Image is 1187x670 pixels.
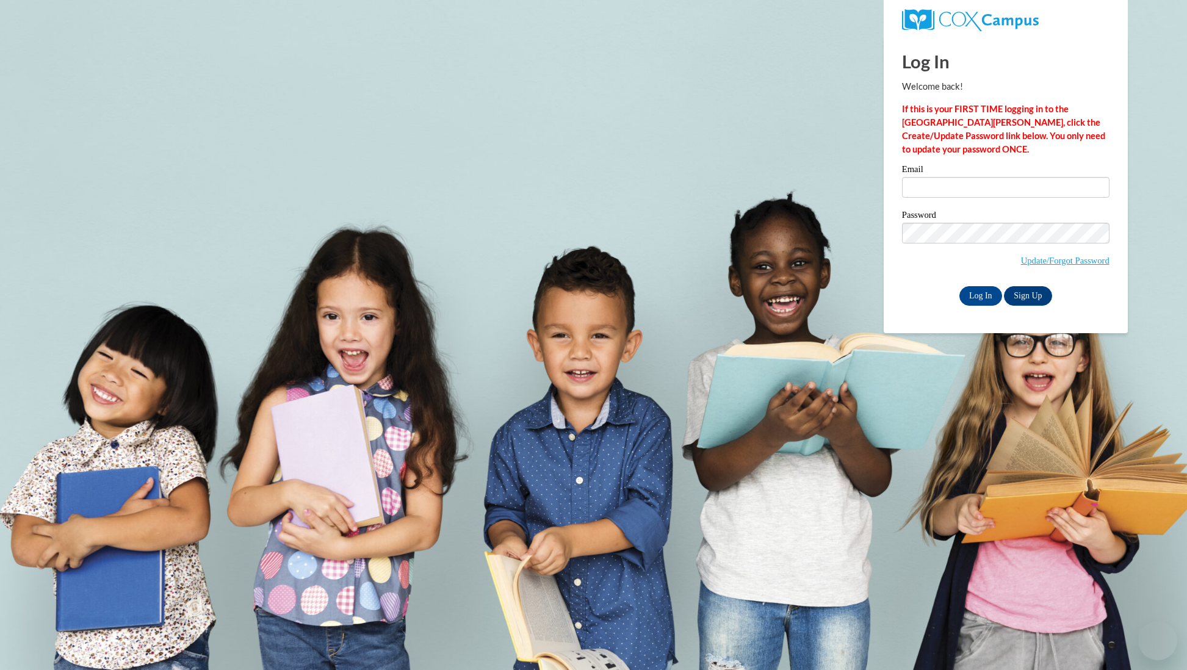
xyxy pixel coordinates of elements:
label: Password [902,211,1109,223]
a: Update/Forgot Password [1021,256,1109,265]
label: Email [902,165,1109,177]
iframe: Button to launch messaging window [1138,621,1177,660]
h1: Log In [902,49,1109,74]
strong: If this is your FIRST TIME logging in to the [GEOGRAPHIC_DATA][PERSON_NAME], click the Create/Upd... [902,104,1105,154]
p: Welcome back! [902,80,1109,93]
input: Log In [959,286,1002,306]
a: Sign Up [1004,286,1052,306]
img: COX Campus [902,9,1039,31]
a: COX Campus [902,9,1109,31]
